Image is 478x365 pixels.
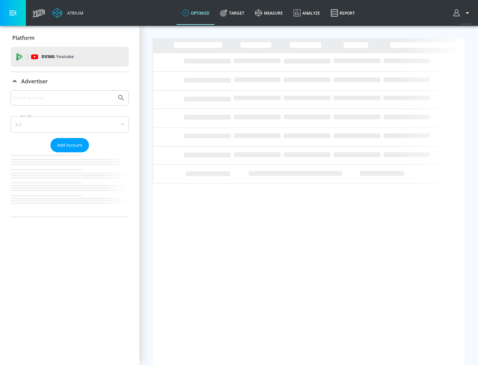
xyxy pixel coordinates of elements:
[177,1,215,25] a: optimize
[52,8,83,18] a: Atrium
[12,34,35,41] p: Platform
[21,78,48,85] p: Advertiser
[11,47,129,67] div: DV360: Youtube
[11,72,129,91] div: Advertiser
[19,114,33,118] label: Sort By
[462,22,471,26] span: v 4.24.0
[57,141,82,149] span: Add Account
[50,138,89,152] button: Add Account
[11,90,129,217] div: Advertiser
[288,1,325,25] a: Analyze
[11,152,129,217] nav: list of Advertiser
[250,1,288,25] a: measure
[64,10,83,16] div: Atrium
[13,94,114,102] input: Search by name
[56,53,74,60] p: Youtube
[11,29,129,47] div: Platform
[11,116,129,133] div: A-Z
[215,1,250,25] a: Target
[325,1,360,25] a: Report
[41,53,74,60] p: DV360:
